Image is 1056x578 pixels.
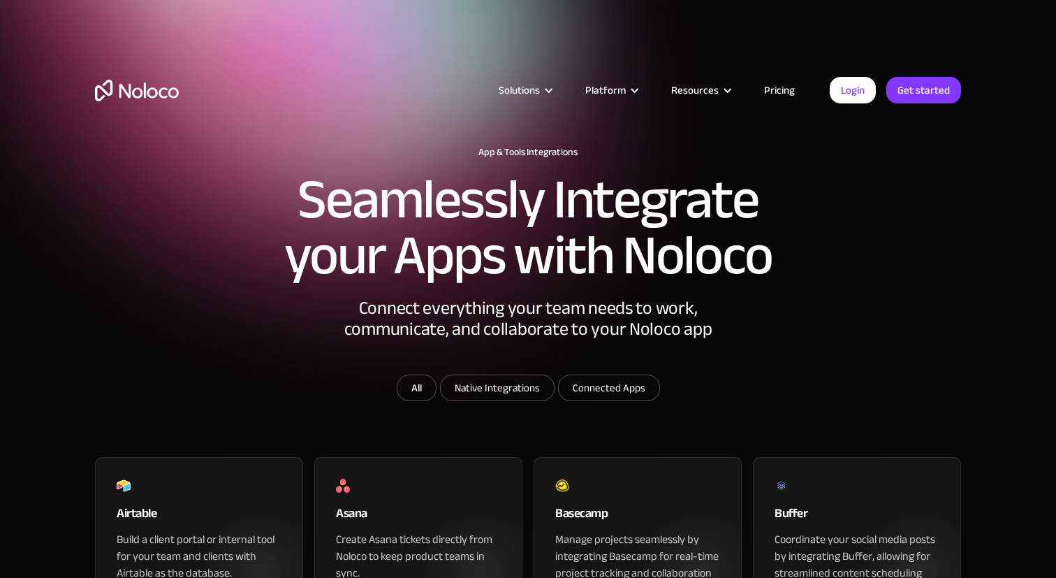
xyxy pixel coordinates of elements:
div: Platform [585,81,626,99]
div: Basecamp [555,503,720,531]
a: Get started [886,77,961,103]
div: Resources [654,81,747,99]
div: Buffer [775,503,939,531]
div: Platform [568,81,654,99]
div: Solutions [499,81,540,99]
div: Asana [336,503,501,531]
a: home [95,80,179,101]
div: Solutions [481,81,568,99]
a: Login [830,77,876,103]
a: Pricing [747,81,812,99]
div: Connect everything your team needs to work, communicate, and collaborate to your Noloco app [318,298,738,375]
div: Airtable [117,503,281,531]
h2: Seamlessly Integrate your Apps with Noloco [284,172,772,284]
a: All [397,375,437,401]
form: Email Form [249,375,807,405]
div: Resources [671,81,719,99]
